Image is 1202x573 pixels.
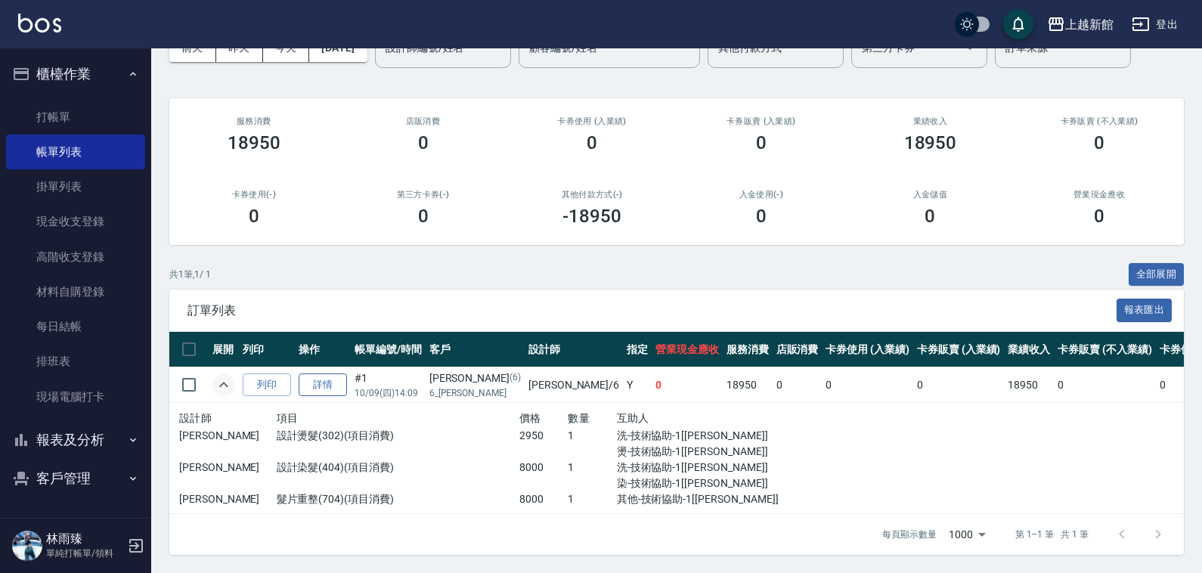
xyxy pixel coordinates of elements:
[1033,116,1166,126] h2: 卡券販賣 (不入業績)
[6,204,145,239] a: 現金收支登錄
[822,332,913,367] th: 卡券使用 (入業績)
[1117,299,1173,322] button: 報表匯出
[187,190,321,200] h2: 卡券使用(-)
[1094,132,1104,153] h3: 0
[1126,11,1184,39] button: 登出
[1033,190,1166,200] h2: 營業現金應收
[187,303,1117,318] span: 訂單列表
[6,274,145,309] a: 材料自購登錄
[525,116,658,126] h2: 卡券使用 (入業績)
[351,332,426,367] th: 帳單編號/時間
[913,332,1005,367] th: 卡券販賣 (入業績)
[299,373,347,397] a: 詳情
[623,332,652,367] th: 指定
[525,190,658,200] h2: 其他付款方式(-)
[1004,332,1054,367] th: 業績收入
[568,491,616,507] p: 1
[562,206,621,227] h3: -18950
[519,412,541,424] span: 價格
[1065,15,1114,34] div: 上越新館
[228,132,280,153] h3: 18950
[623,367,652,403] td: Y
[249,206,259,227] h3: 0
[209,332,239,367] th: 展開
[568,460,616,475] p: 1
[277,460,519,475] p: 設計染髮(404)(項目消費)
[723,332,773,367] th: 服務消費
[295,332,351,367] th: 操作
[723,367,773,403] td: 18950
[864,190,997,200] h2: 入金儲值
[239,332,295,367] th: 列印
[925,206,935,227] h3: 0
[357,116,490,126] h2: 店販消費
[822,367,913,403] td: 0
[617,491,763,507] p: 其他-技術協助-1[[PERSON_NAME]]
[519,428,568,444] p: 2950
[418,132,429,153] h3: 0
[1054,367,1155,403] td: 0
[617,412,649,424] span: 互助人
[46,547,123,560] p: 單純打帳單/領料
[913,367,1005,403] td: 0
[429,370,521,386] div: [PERSON_NAME]
[652,367,723,403] td: 0
[568,428,616,444] p: 1
[1054,332,1155,367] th: 卡券販賣 (不入業績)
[904,132,957,153] h3: 18950
[357,190,490,200] h2: 第三方卡券(-)
[6,135,145,169] a: 帳單列表
[525,332,623,367] th: 設計師
[243,373,291,397] button: 列印
[617,475,763,491] p: 染-技術協助-1[[PERSON_NAME]]
[756,132,767,153] h3: 0
[12,531,42,561] img: Person
[351,367,426,403] td: #1
[568,412,590,424] span: 數量
[277,491,519,507] p: 髮片重整(704)(項目消費)
[6,344,145,379] a: 排班表
[6,240,145,274] a: 高階收支登錄
[773,332,823,367] th: 店販消費
[1015,528,1089,541] p: 第 1–1 筆 共 1 筆
[6,54,145,94] button: 櫃檯作業
[519,460,568,475] p: 8000
[695,190,828,200] h2: 入金使用(-)
[179,491,277,507] p: [PERSON_NAME]
[212,373,235,396] button: expand row
[617,460,763,475] p: 洗-技術協助-1[[PERSON_NAME]]
[6,309,145,344] a: 每日結帳
[587,132,597,153] h3: 0
[179,428,277,444] p: [PERSON_NAME]
[510,370,521,386] p: (6)
[179,412,212,424] span: 設計師
[756,206,767,227] h3: 0
[6,420,145,460] button: 報表及分析
[617,444,763,460] p: 燙-技術協助-1[[PERSON_NAME]]
[6,169,145,204] a: 掛單列表
[695,116,828,126] h2: 卡券販賣 (入業績)
[355,386,422,400] p: 10/09 (四) 14:09
[277,412,299,424] span: 項目
[46,531,123,547] h5: 林雨臻
[773,367,823,403] td: 0
[1004,367,1054,403] td: 18950
[6,379,145,414] a: 現場電腦打卡
[187,116,321,126] h3: 服務消費
[519,491,568,507] p: 8000
[1129,263,1185,286] button: 全部展開
[426,332,525,367] th: 客戶
[18,14,61,33] img: Logo
[6,459,145,498] button: 客戶管理
[864,116,997,126] h2: 業績收入
[943,514,991,555] div: 1000
[277,428,519,444] p: 設計燙髮(302)(項目消費)
[6,100,145,135] a: 打帳單
[179,460,277,475] p: [PERSON_NAME]
[882,528,937,541] p: 每頁顯示數量
[525,367,623,403] td: [PERSON_NAME] /6
[1094,206,1104,227] h3: 0
[1041,9,1120,40] button: 上越新館
[1003,9,1033,39] button: save
[617,428,763,444] p: 洗-技術協助-1[[PERSON_NAME]]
